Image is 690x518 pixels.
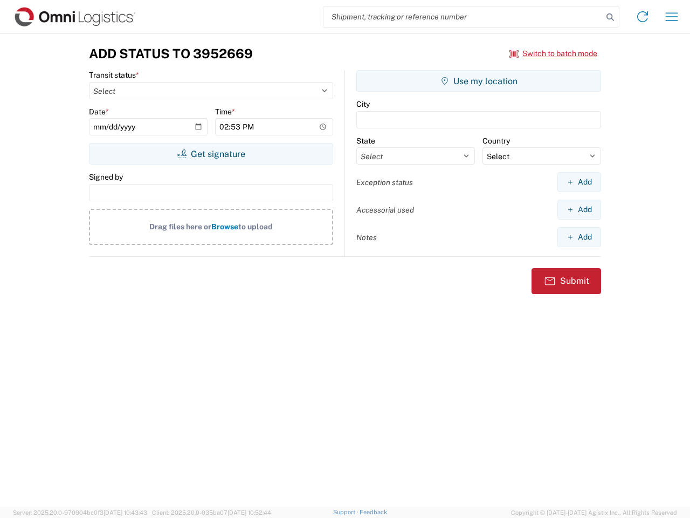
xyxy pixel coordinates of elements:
[89,172,123,182] label: Signed by
[333,509,360,515] a: Support
[89,70,139,80] label: Transit status
[323,6,603,27] input: Shipment, tracking or reference number
[360,509,387,515] a: Feedback
[89,143,333,165] button: Get signature
[152,509,271,516] span: Client: 2025.20.0-035ba07
[227,509,271,516] span: [DATE] 10:52:44
[557,200,601,220] button: Add
[356,233,377,242] label: Notes
[356,70,601,92] button: Use my location
[89,107,109,117] label: Date
[356,205,414,215] label: Accessorial used
[89,46,253,62] h3: Add Status to 3952669
[557,172,601,192] button: Add
[149,222,211,231] span: Drag files here or
[238,222,273,231] span: to upload
[532,268,601,294] button: Submit
[557,227,601,247] button: Add
[356,178,413,187] label: Exception status
[511,508,677,517] span: Copyright © [DATE]-[DATE] Agistix Inc., All Rights Reserved
[103,509,147,516] span: [DATE] 10:43:43
[356,136,375,146] label: State
[509,45,597,63] button: Switch to batch mode
[211,222,238,231] span: Browse
[13,509,147,516] span: Server: 2025.20.0-970904bc0f3
[215,107,235,117] label: Time
[356,99,370,109] label: City
[482,136,510,146] label: Country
